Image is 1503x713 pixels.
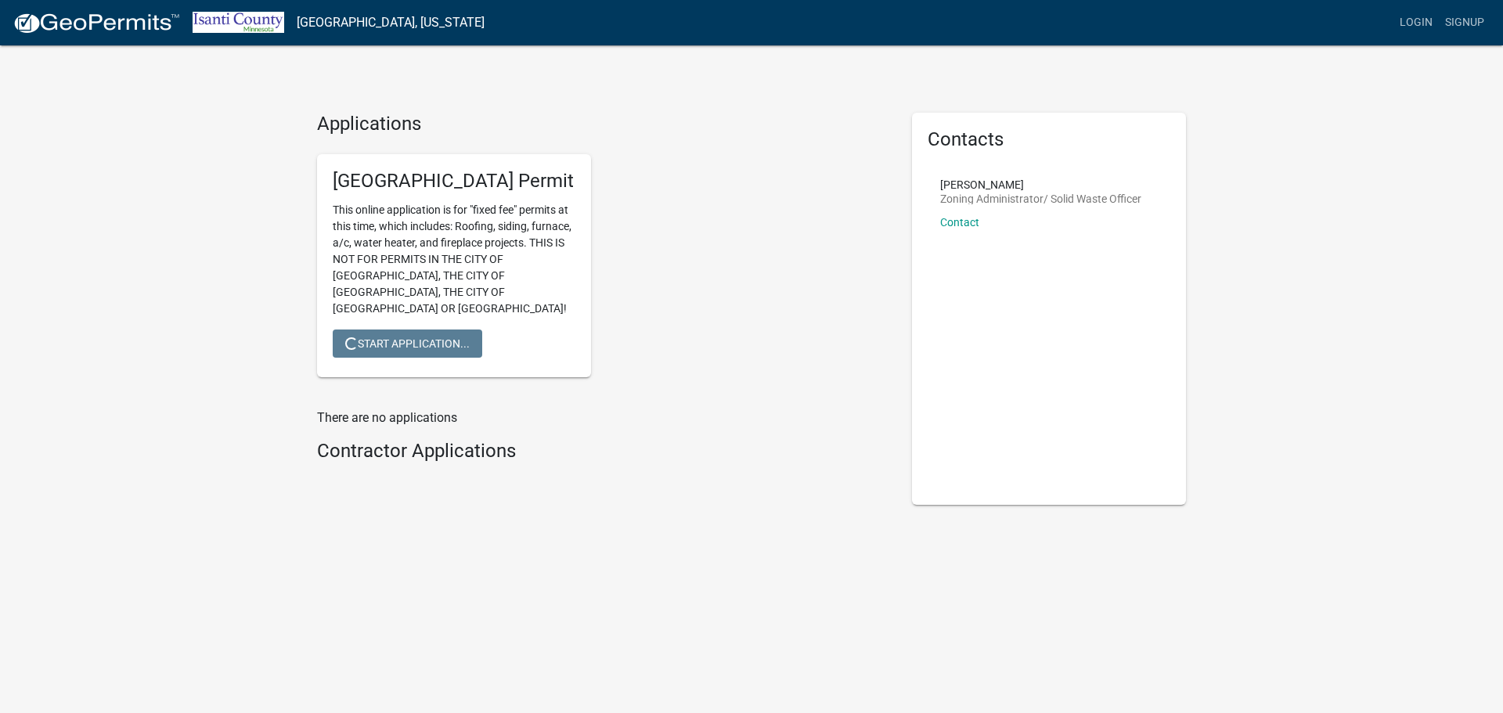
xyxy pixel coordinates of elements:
[317,440,888,463] h4: Contractor Applications
[317,113,888,135] h4: Applications
[317,440,888,469] wm-workflow-list-section: Contractor Applications
[940,216,979,229] a: Contact
[333,202,575,317] p: This online application is for "fixed fee" permits at this time, which includes: Roofing, siding,...
[317,409,888,427] p: There are no applications
[297,9,485,36] a: [GEOGRAPHIC_DATA], [US_STATE]
[928,128,1170,151] h5: Contacts
[1439,8,1490,38] a: Signup
[345,337,470,349] span: Start Application...
[193,12,284,33] img: Isanti County, Minnesota
[333,170,575,193] h5: [GEOGRAPHIC_DATA] Permit
[333,329,482,358] button: Start Application...
[317,113,888,390] wm-workflow-list-section: Applications
[1393,8,1439,38] a: Login
[940,179,1141,190] p: [PERSON_NAME]
[940,193,1141,204] p: Zoning Administrator/ Solid Waste Officer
